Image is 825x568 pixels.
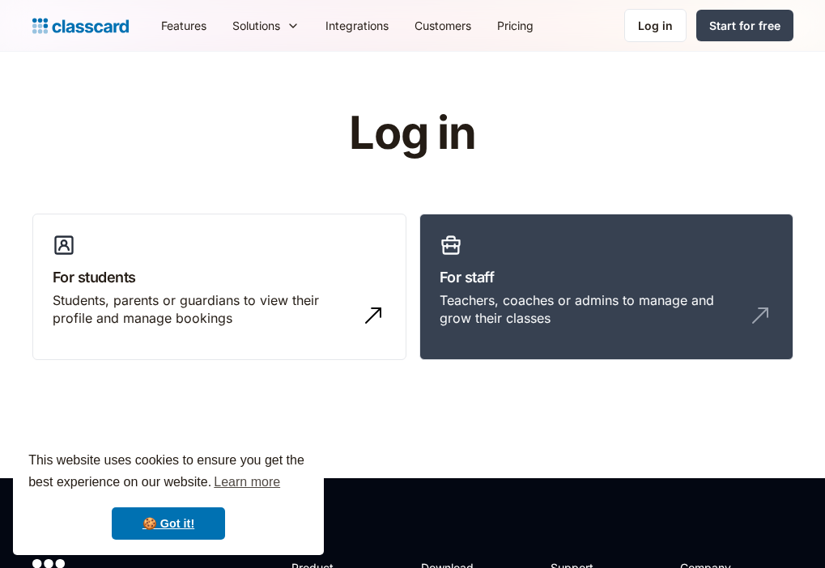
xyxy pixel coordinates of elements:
a: For staffTeachers, coaches or admins to manage and grow their classes [419,214,793,361]
h3: For students [53,266,386,288]
div: Log in [638,17,673,34]
a: home [32,15,129,37]
span: This website uses cookies to ensure you get the best experience on our website. [28,451,308,494]
div: cookieconsent [13,435,324,555]
div: Solutions [232,17,280,34]
a: learn more about cookies [211,470,283,494]
div: Teachers, coaches or admins to manage and grow their classes [440,291,741,328]
a: Features [148,7,219,44]
div: Students, parents or guardians to view their profile and manage bookings [53,291,354,328]
div: Start for free [709,17,780,34]
a: Customers [402,7,484,44]
div: Solutions [219,7,313,44]
a: For studentsStudents, parents or guardians to view their profile and manage bookings [32,214,406,361]
a: Pricing [484,7,546,44]
a: dismiss cookie message [112,507,225,540]
a: Log in [624,9,687,42]
h3: For staff [440,266,773,288]
h1: Log in [155,108,670,159]
a: Start for free [696,10,793,41]
a: Integrations [313,7,402,44]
